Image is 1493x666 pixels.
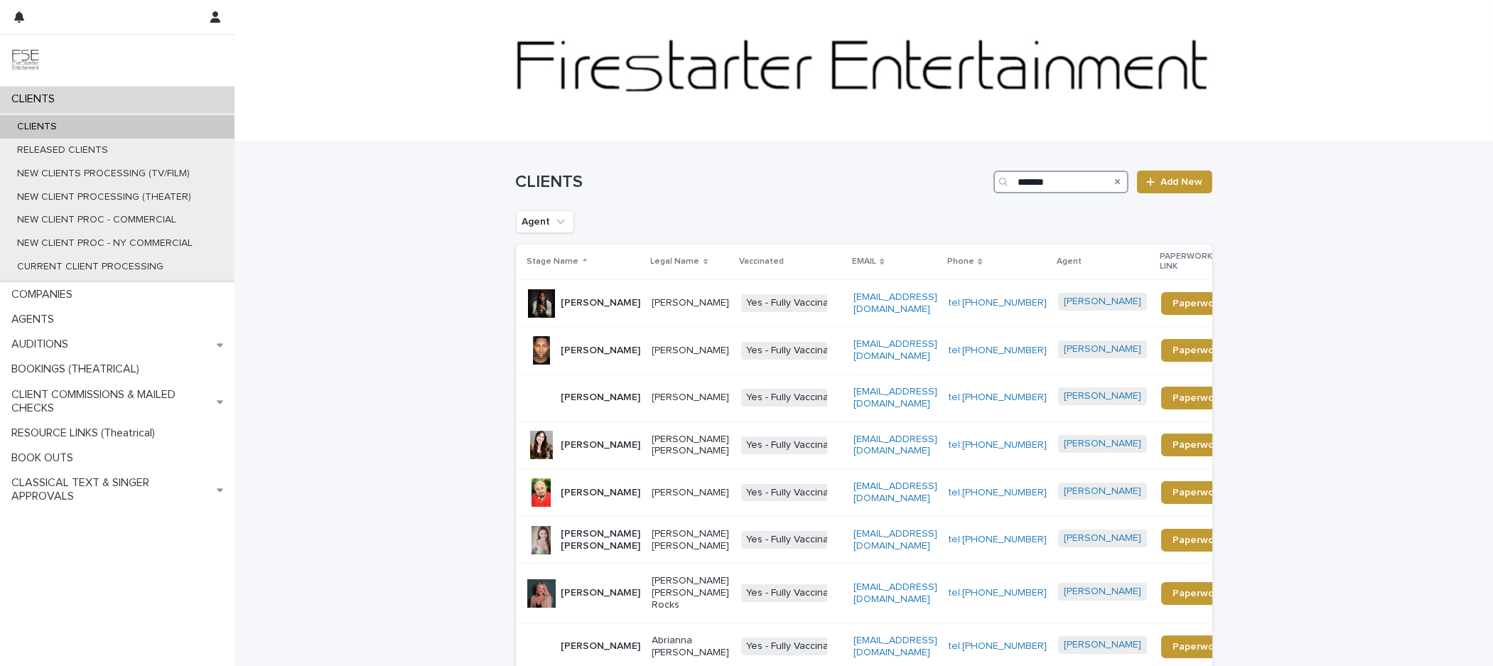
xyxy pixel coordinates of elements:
[1161,481,1234,504] a: Paperwork
[1161,177,1203,187] span: Add New
[516,172,988,193] h1: CLIENTS
[6,237,204,249] p: NEW CLIENT PROC - NY COMMERCIAL
[516,421,1258,469] tr: [PERSON_NAME][PERSON_NAME] [PERSON_NAME]Yes - Fully Vaccinated[EMAIL_ADDRESS][DOMAIN_NAME]tel:[PH...
[652,635,730,659] p: Abrianna [PERSON_NAME]
[741,484,850,502] span: Yes - Fully Vaccinated
[1161,339,1234,362] a: Paperwork
[949,488,1047,498] a: tel:[PHONE_NUMBER]
[1064,586,1141,598] a: [PERSON_NAME]
[516,279,1258,327] tr: [PERSON_NAME][PERSON_NAME]Yes - Fully Vaccinated[EMAIL_ADDRESS][DOMAIN_NAME]tel:[PHONE_NUMBER][PE...
[853,292,937,314] a: [EMAIL_ADDRESS][DOMAIN_NAME]
[1161,582,1234,605] a: Paperwork
[561,297,641,309] p: [PERSON_NAME]
[947,254,974,269] p: Phone
[1057,254,1082,269] p: Agent
[6,388,217,415] p: CLIENT COMMISSIONS & MAILED CHECKS
[1173,642,1223,652] span: Paperwork
[561,528,641,552] p: [PERSON_NAME] [PERSON_NAME]
[853,481,937,503] a: [EMAIL_ADDRESS][DOMAIN_NAME]
[652,345,730,357] p: [PERSON_NAME]
[1064,343,1141,355] a: [PERSON_NAME]
[1137,171,1212,193] a: Add New
[561,392,641,404] p: [PERSON_NAME]
[6,476,217,503] p: CLASSICAL TEXT & SINGER APPROVALS
[652,528,730,552] p: [PERSON_NAME] [PERSON_NAME]
[652,487,730,499] p: [PERSON_NAME]
[853,582,937,604] a: [EMAIL_ADDRESS][DOMAIN_NAME]
[561,439,641,451] p: [PERSON_NAME]
[6,288,84,301] p: COMPANIES
[949,440,1047,450] a: tel:[PHONE_NUMBER]
[993,171,1128,193] input: Search
[1173,299,1223,308] span: Paperwork
[1161,387,1234,409] a: Paperwork
[1064,296,1141,308] a: [PERSON_NAME]
[6,191,203,203] p: NEW CLIENT PROCESSING (THEATER)
[6,144,119,156] p: RELEASED CLIENTS
[741,531,850,549] span: Yes - Fully Vaccinated
[1173,488,1223,498] span: Paperwork
[652,434,730,458] p: [PERSON_NAME] [PERSON_NAME]
[561,345,641,357] p: [PERSON_NAME]
[1173,345,1223,355] span: Paperwork
[527,254,579,269] p: Stage Name
[516,210,574,233] button: Agent
[741,389,850,407] span: Yes - Fully Vaccinated
[1173,393,1223,403] span: Paperwork
[1160,249,1227,275] p: PAPERWORK LINK
[561,487,641,499] p: [PERSON_NAME]
[6,313,65,326] p: AGENTS
[949,535,1047,544] a: tel:[PHONE_NUMBER]
[1173,589,1223,598] span: Paperwork
[6,168,201,180] p: NEW CLIENTS PROCESSING (TV/FILM)
[949,588,1047,598] a: tel:[PHONE_NUMBER]
[1161,529,1234,552] a: Paperwork
[561,640,641,652] p: [PERSON_NAME]
[853,434,937,456] a: [EMAIL_ADDRESS][DOMAIN_NAME]
[6,362,151,376] p: BOOKINGS (THEATRICAL)
[853,339,937,361] a: [EMAIL_ADDRESS][DOMAIN_NAME]
[1064,485,1141,498] a: [PERSON_NAME]
[6,451,85,465] p: BOOK OUTS
[652,575,730,611] p: [PERSON_NAME] [PERSON_NAME] Rocks
[741,294,850,312] span: Yes - Fully Vaccinated
[852,254,876,269] p: EMAIL
[651,254,700,269] p: Legal Name
[949,345,1047,355] a: tel:[PHONE_NUMBER]
[1173,535,1223,545] span: Paperwork
[6,426,166,440] p: RESOURCE LINKS (Theatrical)
[1161,292,1234,315] a: Paperwork
[741,584,850,602] span: Yes - Fully Vaccinated
[6,338,80,351] p: AUDITIONS
[949,641,1047,651] a: tel:[PHONE_NUMBER]
[1161,434,1234,456] a: Paperwork
[561,587,641,599] p: [PERSON_NAME]
[1064,532,1141,544] a: [PERSON_NAME]
[1173,440,1223,450] span: Paperwork
[741,638,850,655] span: Yes - Fully Vaccinated
[652,392,730,404] p: [PERSON_NAME]
[949,298,1047,308] a: tel:[PHONE_NUMBER]
[516,564,1258,623] tr: [PERSON_NAME][PERSON_NAME] [PERSON_NAME] RocksYes - Fully Vaccinated[EMAIL_ADDRESS][DOMAIN_NAME]t...
[6,214,188,226] p: NEW CLIENT PROC - COMMERCIAL
[741,436,850,454] span: Yes - Fully Vaccinated
[853,635,937,657] a: [EMAIL_ADDRESS][DOMAIN_NAME]
[949,392,1047,402] a: tel:[PHONE_NUMBER]
[1161,635,1234,658] a: Paperwork
[6,261,175,273] p: CURRENT CLIENT PROCESSING
[853,387,937,409] a: [EMAIL_ADDRESS][DOMAIN_NAME]
[516,516,1258,564] tr: [PERSON_NAME] [PERSON_NAME][PERSON_NAME] [PERSON_NAME]Yes - Fully Vaccinated[EMAIL_ADDRESS][DOMAI...
[6,92,66,106] p: CLIENTS
[741,342,850,360] span: Yes - Fully Vaccinated
[6,121,68,133] p: CLIENTS
[652,297,730,309] p: [PERSON_NAME]
[1064,390,1141,402] a: [PERSON_NAME]
[516,327,1258,375] tr: [PERSON_NAME][PERSON_NAME]Yes - Fully Vaccinated[EMAIL_ADDRESS][DOMAIN_NAME]tel:[PHONE_NUMBER][PE...
[516,374,1258,421] tr: [PERSON_NAME][PERSON_NAME]Yes - Fully Vaccinated[EMAIL_ADDRESS][DOMAIN_NAME]tel:[PHONE_NUMBER][PE...
[853,529,937,551] a: [EMAIL_ADDRESS][DOMAIN_NAME]
[516,469,1258,517] tr: [PERSON_NAME][PERSON_NAME]Yes - Fully Vaccinated[EMAIL_ADDRESS][DOMAIN_NAME]tel:[PHONE_NUMBER][PE...
[1064,438,1141,450] a: [PERSON_NAME]
[1064,639,1141,651] a: [PERSON_NAME]
[11,46,40,75] img: 9JgRvJ3ETPGCJDhvPVA5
